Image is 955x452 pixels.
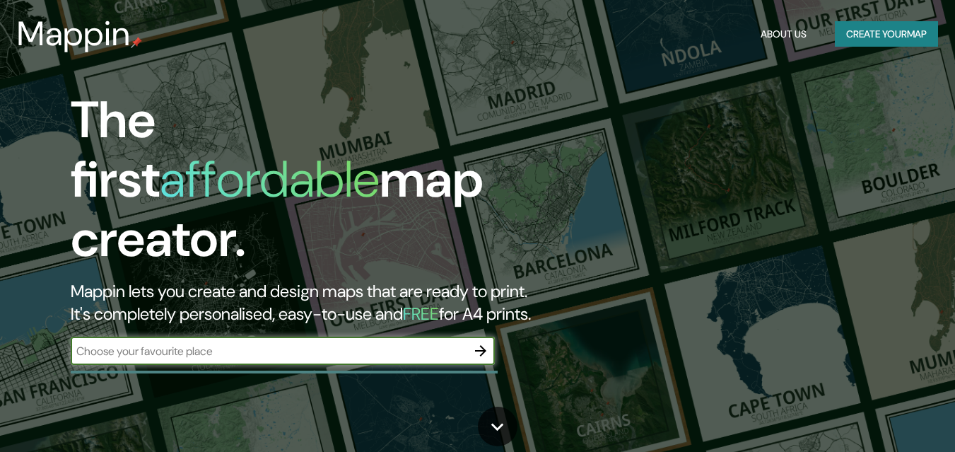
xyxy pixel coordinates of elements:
button: Create yourmap [835,21,938,47]
h5: FREE [403,303,439,325]
img: mappin-pin [131,37,142,48]
button: About Us [755,21,812,47]
h1: affordable [160,146,380,212]
h3: Mappin [17,14,131,54]
h1: The first map creator. [71,91,549,280]
h2: Mappin lets you create and design maps that are ready to print. It's completely personalised, eas... [71,280,549,325]
input: Choose your favourite place [71,343,467,359]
